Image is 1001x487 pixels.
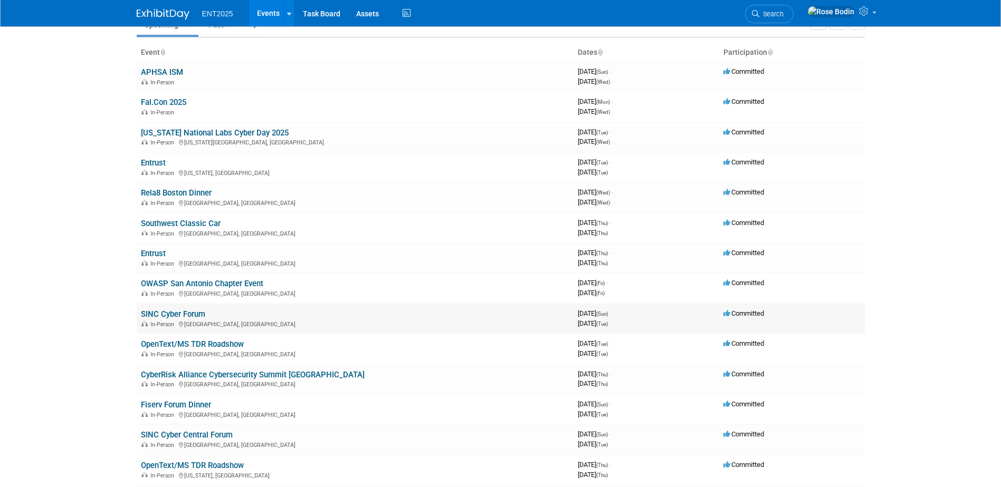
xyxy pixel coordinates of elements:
span: - [609,461,611,469]
img: Rose Bodin [807,6,855,17]
div: [GEOGRAPHIC_DATA], [GEOGRAPHIC_DATA] [141,379,569,388]
span: Committed [723,309,764,317]
img: In-Person Event [141,351,148,356]
span: Committed [723,98,764,105]
div: [GEOGRAPHIC_DATA], [GEOGRAPHIC_DATA] [141,410,569,418]
span: [DATE] [578,289,605,297]
a: OpenText/MS TDR Roadshow [141,339,244,349]
div: [GEOGRAPHIC_DATA], [GEOGRAPHIC_DATA] [141,229,569,237]
span: [DATE] [578,188,613,196]
span: [DATE] [578,430,611,438]
span: - [612,98,613,105]
span: Committed [723,67,764,75]
a: APHSA ISM [141,67,183,77]
div: [GEOGRAPHIC_DATA], [GEOGRAPHIC_DATA] [141,319,569,328]
span: [DATE] [578,168,608,176]
span: [DATE] [578,67,611,75]
span: (Thu) [596,250,608,256]
span: (Sun) [596,402,608,407]
span: (Thu) [596,462,608,468]
th: Event [137,44,574,62]
a: [US_STATE] National Labs Cyber Day 2025 [141,128,289,138]
a: Sort by Event Name [160,48,165,56]
img: In-Person Event [141,109,148,114]
th: Participation [719,44,865,62]
a: OWASP San Antonio Chapter Event [141,279,263,288]
span: [DATE] [578,219,611,227]
a: Fiserv Forum Dinner [141,400,211,410]
span: (Tue) [596,130,608,135]
span: (Mon) [596,99,610,105]
span: (Fri) [596,280,605,286]
span: (Sun) [596,432,608,437]
img: In-Person Event [141,200,148,205]
span: [DATE] [578,108,610,115]
span: (Thu) [596,372,608,377]
img: In-Person Event [141,290,148,296]
img: In-Person Event [141,139,148,144]
span: (Sun) [596,69,608,75]
img: In-Person Event [141,442,148,447]
span: In-Person [150,230,177,237]
span: - [609,400,611,408]
span: - [609,158,611,166]
span: (Tue) [596,341,608,347]
div: [US_STATE], [GEOGRAPHIC_DATA] [141,471,569,479]
span: (Wed) [596,79,610,85]
span: [DATE] [578,198,610,206]
a: Sort by Participation Type [767,48,773,56]
span: [DATE] [578,339,611,347]
span: Committed [723,249,764,257]
span: (Wed) [596,200,610,206]
span: [DATE] [578,98,613,105]
span: - [606,279,608,287]
span: [DATE] [578,158,611,166]
span: (Thu) [596,381,608,387]
span: [DATE] [578,249,611,257]
img: In-Person Event [141,412,148,417]
span: In-Person [150,412,177,418]
span: In-Person [150,139,177,146]
span: In-Person [150,200,177,207]
span: (Thu) [596,260,608,266]
span: Committed [723,370,764,378]
span: [DATE] [578,370,611,378]
span: [DATE] [578,279,608,287]
span: [DATE] [578,379,608,387]
span: Committed [723,430,764,438]
img: In-Person Event [141,381,148,386]
span: In-Person [150,79,177,86]
span: - [612,188,613,196]
img: In-Person Event [141,230,148,236]
a: Fal.Con 2025 [141,98,186,107]
span: - [609,309,611,317]
span: - [609,249,611,257]
a: OpenText/MS TDR Roadshow [141,461,244,470]
span: In-Person [150,290,177,297]
span: [DATE] [578,77,610,85]
span: Committed [723,279,764,287]
span: (Thu) [596,230,608,236]
span: Committed [723,128,764,136]
span: - [609,430,611,438]
span: [DATE] [578,440,608,448]
a: Entrust [141,249,166,258]
span: In-Person [150,381,177,388]
span: (Tue) [596,160,608,165]
span: (Tue) [596,321,608,327]
a: SINC Cyber Central Forum [141,430,233,440]
span: [DATE] [578,259,608,267]
span: (Wed) [596,109,610,115]
img: In-Person Event [141,79,148,84]
span: In-Person [150,351,177,358]
img: In-Person Event [141,170,148,175]
a: Rela8 Boston Dinner [141,188,212,198]
span: (Sun) [596,311,608,317]
span: [DATE] [578,471,608,479]
span: [DATE] [578,410,608,418]
th: Dates [574,44,719,62]
div: [GEOGRAPHIC_DATA], [GEOGRAPHIC_DATA] [141,289,569,297]
span: (Tue) [596,351,608,357]
span: ENT2025 [202,9,233,18]
span: [DATE] [578,400,611,408]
